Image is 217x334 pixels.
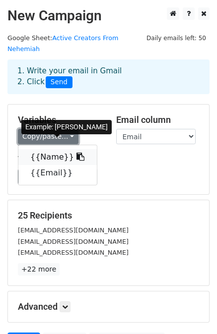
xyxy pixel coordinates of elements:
h5: Advanced [18,301,199,312]
h2: New Campaign [7,7,210,24]
iframe: Chat Widget [167,286,217,334]
small: [EMAIL_ADDRESS][DOMAIN_NAME] [18,226,129,234]
small: [EMAIL_ADDRESS][DOMAIN_NAME] [18,249,129,256]
h5: Email column [116,114,200,125]
small: Google Sheet: [7,34,119,53]
div: 1. Write your email in Gmail 2. Click [10,65,207,88]
a: {{Name}} [18,149,97,165]
h5: Variables [18,114,101,125]
span: Daily emails left: 50 [143,33,210,44]
small: [EMAIL_ADDRESS][DOMAIN_NAME] [18,238,129,245]
a: Daily emails left: 50 [143,34,210,42]
a: +22 more [18,263,60,276]
a: {{Email}} [18,165,97,181]
a: Copy/paste... [18,129,78,144]
a: Active Creators From Nehemiah [7,34,119,53]
span: Send [46,76,72,88]
div: Example: [PERSON_NAME] [21,120,112,134]
h5: 25 Recipients [18,210,199,221]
